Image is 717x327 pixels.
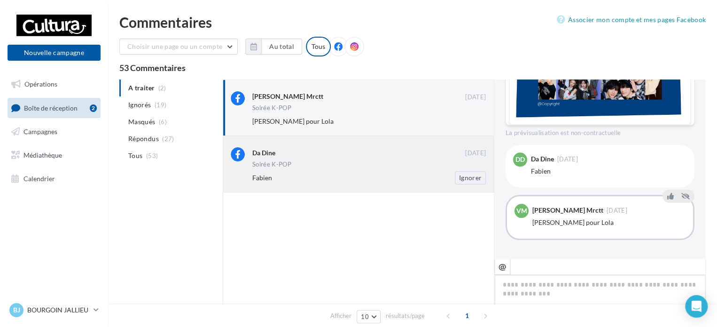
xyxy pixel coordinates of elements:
button: Au total [261,39,302,55]
span: Répondus [128,134,159,144]
p: BOURGOIN JALLIEU [27,305,90,315]
span: [DATE] [465,93,486,102]
div: Tous [306,37,331,56]
a: Calendrier [6,169,102,189]
span: résultats/page [386,311,425,320]
span: Tous [128,151,142,160]
span: Médiathèque [23,151,62,159]
div: Fabien [531,167,687,176]
span: Fabien [252,174,272,182]
span: (19) [155,101,166,109]
span: Boîte de réception [24,104,78,112]
div: [PERSON_NAME] Mrctt [252,92,323,101]
span: Afficher [330,311,351,320]
a: Médiathèque [6,145,102,165]
div: La prévisualisation est non-contractuelle [506,125,694,137]
span: Ignorés [128,100,151,110]
span: [DATE] [465,149,486,158]
div: 53 Commentaires [119,64,706,72]
button: @ [494,259,510,275]
span: [DATE] [557,156,578,162]
a: Boîte de réception2 [6,98,102,118]
a: Associer mon compte et mes pages Facebook [557,14,706,25]
span: Masqués [128,117,155,127]
div: [PERSON_NAME] Mrctt [532,207,603,214]
button: Nouvelle campagne [8,45,101,61]
button: 10 [357,310,381,323]
span: Calendrier [23,174,55,182]
span: (53) [146,152,158,160]
i: @ [499,262,507,271]
span: (27) [162,135,174,143]
button: Au total [245,39,302,55]
button: Choisir une page ou un compte [119,39,238,55]
a: Opérations [6,74,102,94]
span: [PERSON_NAME] pour Lola [252,117,334,125]
div: Soirée K-POP [252,105,291,111]
span: [DATE] [607,207,627,214]
span: 1 [460,308,475,323]
a: BJ BOURGOIN JALLIEU [8,301,101,319]
div: Soirée K-POP [252,161,291,167]
div: Da Dine [252,148,275,158]
div: [PERSON_NAME] pour Lola [532,218,686,227]
span: Campagnes [23,128,57,136]
button: Ignorer [455,171,486,184]
span: Choisir une page ou un compte [127,42,222,50]
div: 2 [90,104,97,112]
span: (6) [159,118,167,126]
span: DD [515,155,525,164]
div: Open Intercom Messenger [685,295,708,318]
a: Campagnes [6,122,102,142]
span: Opérations [24,80,57,88]
span: 10 [361,313,369,320]
div: Commentaires [119,15,706,29]
div: Da Dine [531,156,554,162]
span: BJ [13,305,20,315]
span: VM [516,206,527,215]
